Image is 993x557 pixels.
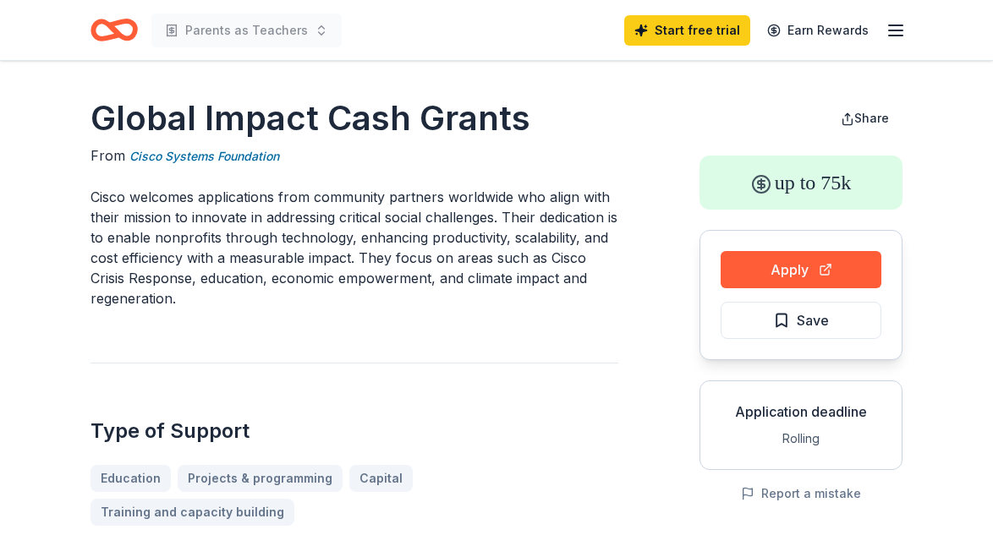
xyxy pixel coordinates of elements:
[185,20,308,41] span: Parents as Teachers
[91,499,294,526] a: Training and capacity building
[151,14,342,47] button: Parents as Teachers
[721,251,881,288] button: Apply
[714,429,888,449] div: Rolling
[91,418,618,445] h2: Type of Support
[178,465,343,492] a: Projects & programming
[699,156,902,210] div: up to 75k
[91,145,618,167] div: From
[91,187,618,309] p: Cisco welcomes applications from community partners worldwide who align with their mission to inn...
[624,15,750,46] a: Start free trial
[91,465,171,492] a: Education
[714,401,888,422] div: Application deadline
[91,10,138,50] a: Home
[827,101,902,135] button: Share
[91,95,618,142] h1: Global Impact Cash Grants
[741,483,861,504] button: Report a mistake
[349,465,413,492] a: Capital
[797,309,829,331] span: Save
[757,15,879,46] a: Earn Rewards
[854,111,889,125] span: Share
[721,302,881,339] button: Save
[129,146,279,167] a: Cisco Systems Foundation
